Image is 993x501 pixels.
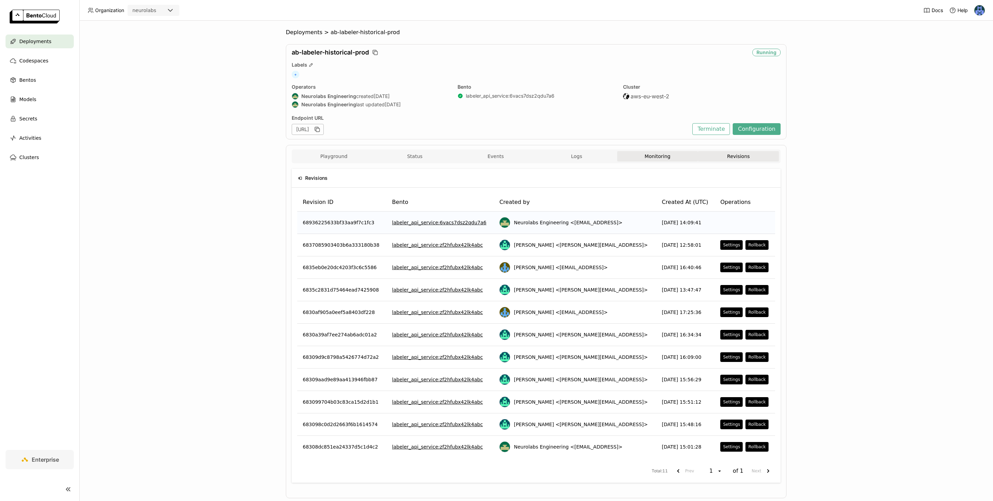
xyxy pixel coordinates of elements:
div: Deployments [286,29,322,36]
button: Rollback [745,330,768,340]
div: Settings [723,354,740,360]
div: Rollback [748,377,765,382]
span: Secrets [19,115,37,123]
button: Playground [293,151,374,161]
img: Neurolabs Engineering [292,101,298,108]
div: Running [752,49,781,56]
div: created [292,93,449,100]
td: [DATE] 16:34:34 [656,324,715,346]
a: Docs [923,7,943,14]
span: 68309aad9e89aa413946fbb87 [303,376,378,383]
span: ab-labeler-historical-prod [331,29,400,36]
td: [DATE] 14:09:41 [656,212,715,234]
span: Help [957,7,968,13]
span: Total : 11 [652,468,668,474]
span: Enterprise [32,456,59,463]
span: [DATE] [385,101,401,108]
span: 6830af905a0eef5a8403df228 [303,309,375,316]
div: Rollback [748,422,765,427]
a: labeler_api_service:zf2hfubx42lk4abc [392,443,483,450]
div: Rollback [748,354,765,360]
button: Settings [720,442,743,452]
td: [DATE] 17:25:36 [656,301,715,324]
span: of 1 [733,468,743,474]
span: [PERSON_NAME] <[PERSON_NAME][EMAIL_ADDRESS]> [514,421,648,428]
img: Flaviu Sămărghițan [500,307,510,317]
span: [PERSON_NAME] <[PERSON_NAME][EMAIL_ADDRESS]> [514,399,648,405]
td: [DATE] 15:48:16 [656,413,715,436]
span: ab-labeler-historical-prod [292,49,369,56]
input: Selected neurolabs. [157,7,158,14]
span: Organization [95,7,124,13]
th: Created At (UTC) [656,193,715,212]
a: labeler_api_service:6vacs7dsz2qdu7a6 [466,93,554,99]
span: 6835c2831d75464ead7425908 [303,286,379,293]
th: Revision ID [297,193,387,212]
a: Models [6,92,74,106]
img: Paul Pop [974,5,985,16]
span: 6835eb0e20dc4203f3c6c5586 [303,264,377,271]
img: Calin Cojocaru [500,397,510,407]
span: Revisions [305,174,328,182]
span: [PERSON_NAME] <[PERSON_NAME][EMAIL_ADDRESS]> [514,331,648,338]
td: [DATE] 16:09:00 [656,346,715,369]
div: Rollback [748,399,765,405]
span: Deployments [19,37,51,46]
button: Rollback [745,285,768,295]
div: Settings [723,444,740,450]
td: [DATE] 15:51:12 [656,391,715,413]
a: labeler_api_service:zf2hfubx42lk4abc [392,421,483,428]
button: Settings [720,352,743,362]
img: Calin Cojocaru [500,374,510,385]
div: last updated [292,101,449,108]
div: Settings [723,399,740,405]
button: Revisions [698,151,779,161]
span: [PERSON_NAME] <[PERSON_NAME][EMAIL_ADDRESS]> [514,354,648,361]
img: Flaviu Sămărghițan [500,262,510,273]
div: Settings [723,287,740,293]
td: [DATE] 16:40:46 [656,256,715,279]
span: Models [19,95,36,104]
img: Neurolabs Engineering [500,217,510,228]
span: > [322,29,331,36]
button: Settings [720,330,743,340]
a: labeler_api_service:zf2hfubx42lk4abc [392,309,483,316]
img: logo [10,10,60,23]
a: labeler_api_service:zf2hfubx42lk4abc [392,264,483,271]
span: aws-eu-west-2 [631,93,669,100]
a: labeler_api_service:zf2hfubx42lk4abc [392,331,483,338]
strong: Neurolabs Engineering [301,93,356,99]
span: 6837085903403b6a333180b38 [303,242,379,248]
span: + [292,71,299,78]
td: [DATE] 12:58:01 [656,234,715,256]
span: 68308dc851ea24337d5c1d4c2 [303,443,378,450]
span: Clusters [19,153,39,161]
span: [DATE] [374,93,390,99]
button: Rollback [745,397,768,407]
button: Settings [720,375,743,384]
div: Rollback [748,332,765,337]
div: Settings [723,422,740,427]
div: Labels [292,62,781,68]
span: [PERSON_NAME] <[EMAIL_ADDRESS]> [514,264,608,271]
button: Monitoring [617,151,698,161]
a: Enterprise [6,450,74,469]
button: Rollback [745,240,768,250]
strong: Neurolabs Engineering [301,101,356,108]
a: Bentos [6,73,74,87]
span: [PERSON_NAME] <[EMAIL_ADDRESS]> [514,309,608,316]
span: 683099704b03c83ca15d2d1b1 [303,399,379,405]
a: Secrets [6,112,74,126]
div: Operators [292,84,449,90]
th: Created by [494,193,656,212]
button: Rollback [745,307,768,317]
div: Rollback [748,287,765,293]
div: Rollback [748,265,765,270]
td: [DATE] 15:01:28 [656,436,715,458]
div: Help [949,7,968,14]
a: labeler_api_service:zf2hfubx42lk4abc [392,376,483,383]
button: Settings [720,397,743,407]
span: Logs [571,153,582,159]
span: Neurolabs Engineering <[EMAIL_ADDRESS]> [514,443,622,450]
